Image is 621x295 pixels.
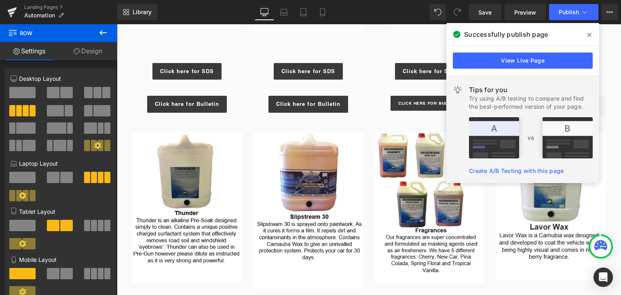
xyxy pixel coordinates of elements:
[11,207,110,216] p: Tablet Layout
[38,76,102,83] span: Click here for Bulletin
[11,74,110,83] p: Desktop Layout
[59,42,117,60] a: Design
[286,43,340,51] span: Click here for SDS
[469,95,593,111] div: Try using A/B testing to compare and find the best-performed version of your page.
[11,255,110,264] p: Mobile Layout
[407,44,461,50] span: Click here for SDS
[30,72,110,88] a: Click here for Bulletin
[469,117,593,158] img: tip.png
[594,268,613,287] div: Open Intercom Messenger
[469,85,593,95] div: Tips for you
[255,4,274,20] a: Desktop
[24,12,55,19] span: Automation
[278,39,347,56] a: Click here for SDS
[294,4,313,20] a: Tablet
[24,4,117,11] a: Landing Pages
[157,39,226,56] a: Click here for SDS
[36,39,105,56] a: Click here for SDS
[117,4,157,20] a: New Library
[514,8,536,17] span: Preview
[453,85,463,95] img: light.svg
[281,76,344,82] span: Click here for Bulletin
[274,72,352,86] a: Click here for Bulletin
[165,44,218,50] span: Click here for SDS
[159,76,224,83] span: Click here for Bulletin
[430,4,446,20] button: Undo
[313,4,332,20] a: Mobile
[469,167,564,174] a: Create A/B Testing with this page
[549,4,598,20] button: Publish
[505,4,546,20] a: Preview
[43,44,97,50] span: Click here for SDS
[399,39,469,56] a: Click here for SDS
[449,4,465,20] button: Redo
[8,24,89,42] span: Row
[152,72,231,88] a: Click here for Bulletin
[602,4,618,20] button: More
[274,4,294,20] a: Laptop
[11,159,110,168] p: Laptop Layout
[453,53,593,69] a: View Live Page
[559,9,579,15] span: Publish
[464,29,548,39] span: Successfully publish page
[478,8,492,17] span: Save
[133,8,152,16] span: Library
